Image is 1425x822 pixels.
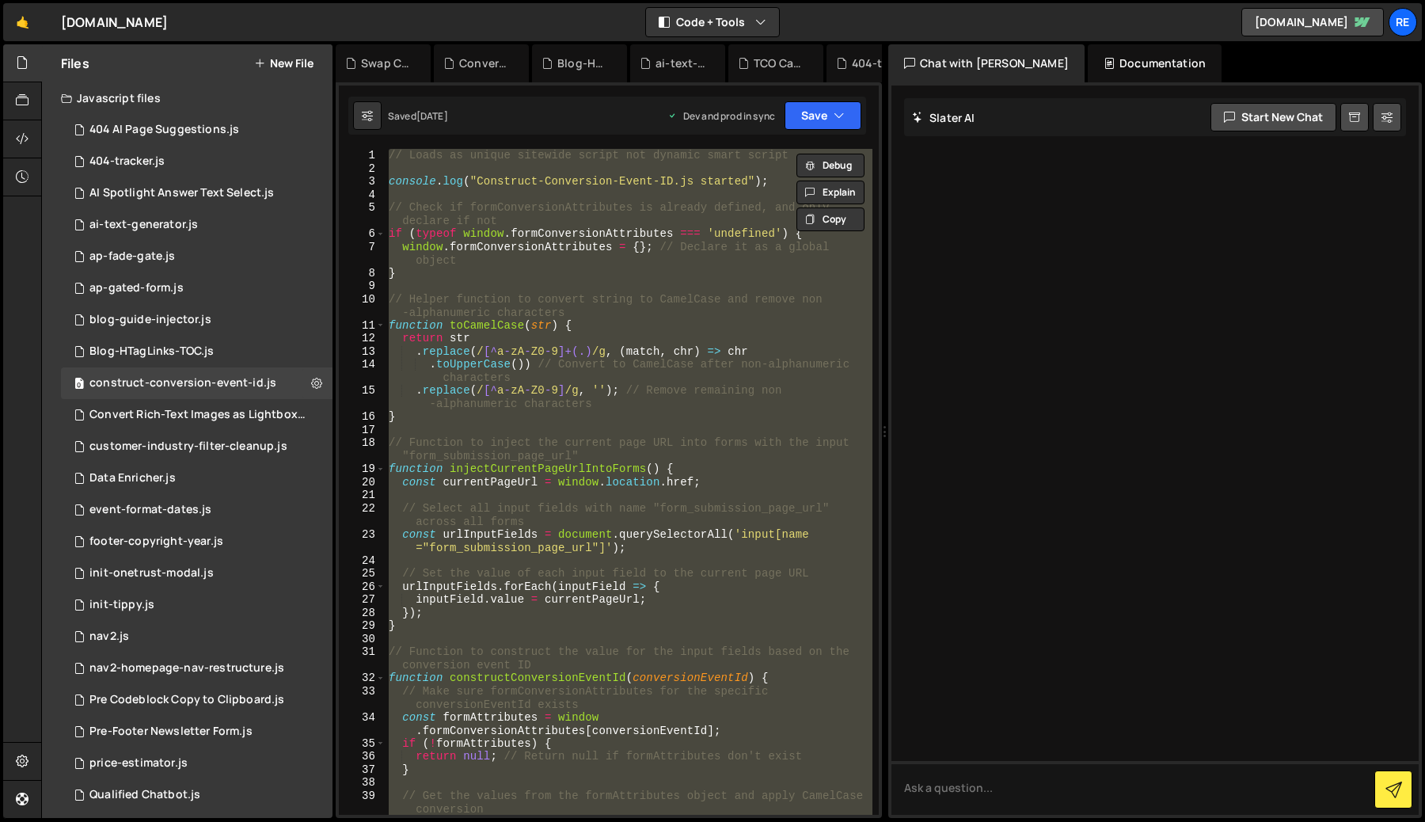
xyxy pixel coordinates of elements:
[339,149,386,162] div: 1
[339,567,386,580] div: 25
[339,410,386,424] div: 16
[89,661,284,675] div: nav2-homepage-nav-restructure.js
[89,440,287,454] div: customer-industry-filter-cleanup.js
[89,186,274,200] div: AI Spotlight Answer Text Select.js
[339,593,386,607] div: 27
[796,181,864,204] button: Explain
[1088,44,1222,82] div: Documentation
[754,55,804,71] div: TCO Calculator JS Fallback (20250221-1501).js
[61,367,332,399] div: 10151/22826.js
[61,589,332,621] div: 10151/23089.js
[61,114,332,146] div: 10151/34934.js
[339,241,386,267] div: 7
[61,653,332,684] div: 10151/23552.js
[796,154,864,177] button: Debug
[1389,8,1417,36] a: Re
[339,790,386,816] div: 39
[339,358,386,384] div: 14
[89,756,188,771] div: price-estimator.js
[61,304,332,336] : 10151/23595.js
[339,763,386,777] div: 37
[339,345,386,359] div: 13
[339,462,386,476] div: 19
[339,489,386,502] div: 21
[89,535,223,549] div: footer-copyright-year.js
[61,779,332,811] div: 10151/34164.js
[339,528,386,554] div: 23
[339,607,386,620] div: 28
[89,693,284,707] div: Pre Codeblock Copy to Clipboard.js
[89,630,129,644] div: nav2.js
[339,711,386,737] div: 34
[339,162,386,176] div: 2
[339,319,386,333] div: 11
[61,716,332,748] div: 10151/27730.js
[89,218,198,232] div: ai-text-generator.js
[339,685,386,711] div: 33
[1241,8,1384,36] a: [DOMAIN_NAME]
[61,177,332,209] div: 10151/33673.js
[339,476,386,489] div: 20
[89,249,175,264] div: ap-fade-gate.js
[852,55,902,71] div: 404-tracker.js
[61,558,332,589] div: 10151/38154.js
[89,123,239,137] div: 404 AI Page Suggestions.js
[339,384,386,410] div: 15
[61,272,332,304] div: 10151/24035.js
[785,101,861,130] button: Save
[61,146,332,177] div: 10151/23752.js
[361,55,412,71] div: Swap Cloud Signup for www Signup.js
[339,175,386,188] div: 3
[339,201,386,227] div: 5
[339,502,386,528] div: 22
[339,737,386,751] div: 35
[416,109,448,123] div: [DATE]
[339,672,386,685] div: 32
[339,227,386,241] div: 6
[61,336,332,367] div: 10151/27600.js
[61,621,332,653] div: 10151/22845.js
[89,471,176,485] div: Data Enricher.js
[912,110,975,125] h2: Slater AI
[339,645,386,672] div: 31
[89,598,154,612] div: init-tippy.js
[61,526,332,558] div: 10151/23596.js
[339,332,386,345] div: 12
[89,313,211,327] div: blog-guide-injector.js
[74,379,84,391] span: 0
[339,750,386,763] div: 36
[89,281,184,295] div: ap-gated-form.js
[61,431,332,462] div: 10151/23981.js
[61,684,332,716] div: 10151/26909.js
[557,55,608,71] div: Blog-HTagLinks-TOC.js
[667,109,775,123] div: Dev and prod in sync
[339,436,386,462] div: 18
[61,494,332,526] div: 10151/30245.js
[61,241,332,272] div: 10151/26316.js
[339,633,386,646] div: 30
[89,154,165,169] div: 404-tracker.js
[796,207,864,231] button: Copy
[646,8,779,36] button: Code + Tools
[89,566,214,580] div: init-onetrust-modal.js
[1210,103,1336,131] button: Start new chat
[339,424,386,437] div: 17
[254,57,313,70] button: New File
[339,267,386,280] div: 8
[61,748,332,779] div: 10151/23090.js
[339,554,386,568] div: 24
[61,399,338,431] div: 10151/23217.js
[89,408,308,422] div: Convert Rich-Text Images as Lightbox.js
[61,13,168,32] div: [DOMAIN_NAME]
[339,293,386,319] div: 10
[339,580,386,594] div: 26
[89,503,211,517] div: event-format-dates.js
[339,619,386,633] div: 29
[89,344,214,359] div: Blog-HTagLinks-TOC.js
[888,44,1085,82] div: Chat with [PERSON_NAME]
[61,55,89,72] h2: Files
[89,725,253,739] div: Pre-Footer Newsletter Form.js
[3,3,42,41] a: 🤙
[89,376,276,390] div: construct-conversion-event-id.js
